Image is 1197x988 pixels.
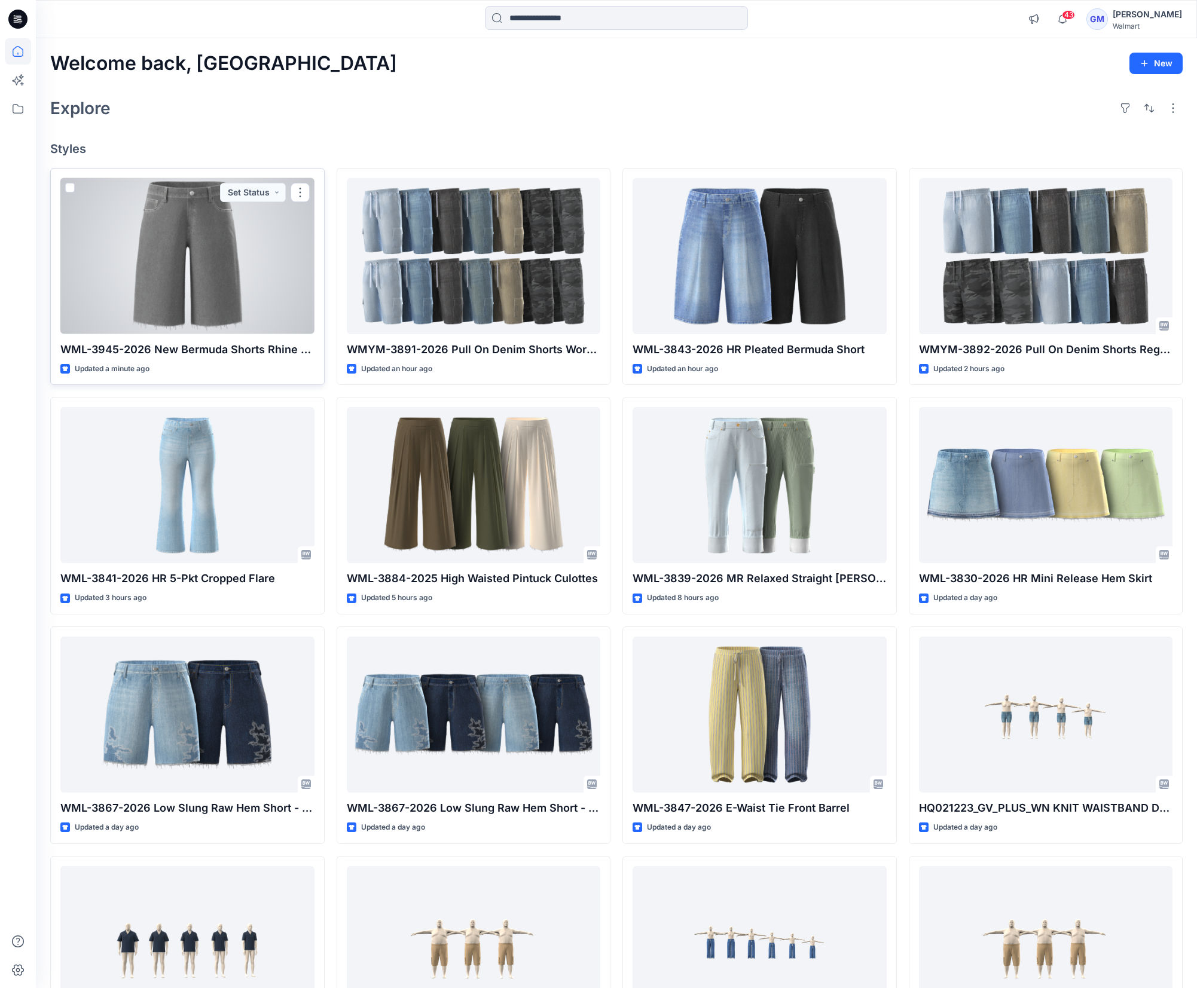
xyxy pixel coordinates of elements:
p: WMYM-3891-2026 Pull On Denim Shorts Workwear [347,341,601,358]
p: WML-3843-2026 HR Pleated Bermuda Short [633,341,887,358]
a: WML-3843-2026 HR Pleated Bermuda Short [633,178,887,334]
p: WML-3867-2026 Low Slung Raw Hem Short - Inseam 7" [347,800,601,816]
a: WML-3884-2025 High Waisted Pintuck Culottes [347,407,601,563]
a: WML-3867-2026 Low Slung Raw Hem Short - Inseam 7" [347,637,601,793]
p: Updated 5 hours ago [361,592,432,604]
a: WML-3841-2026 HR 5-Pkt Cropped Flare [60,407,314,563]
a: WML-3847-2026 E-Waist Tie Front Barrel [633,637,887,793]
a: HQ021223_GV_PLUS_WN KNIT WAISTBAND DENIM SHORT [919,637,1173,793]
p: Updated a day ago [361,821,425,834]
p: WML-3867-2026 Low Slung Raw Hem Short - Inseam 7" [60,800,314,816]
p: Updated a minute ago [75,363,149,375]
p: WML-3830-2026 HR Mini Release Hem Skirt [919,570,1173,587]
p: Updated an hour ago [647,363,718,375]
button: New [1129,53,1183,74]
p: Updated a day ago [933,592,997,604]
div: GM [1086,8,1108,30]
h4: Styles [50,142,1183,156]
h2: Welcome back, [GEOGRAPHIC_DATA] [50,53,397,75]
h2: Explore [50,99,111,118]
div: Walmart [1113,22,1182,30]
a: WMYM-3891-2026 Pull On Denim Shorts Workwear [347,178,601,334]
p: Updated an hour ago [361,363,432,375]
p: Updated a day ago [647,821,711,834]
div: [PERSON_NAME] [1113,7,1182,22]
a: WML-3945-2026 New Bermuda Shorts Rhine Stones [60,178,314,334]
p: Updated 2 hours ago [933,363,1004,375]
p: WML-3884-2025 High Waisted Pintuck Culottes [347,570,601,587]
span: 43 [1062,10,1075,20]
a: WML-3867-2026 Low Slung Raw Hem Short - Inseam 7" [60,637,314,793]
p: WML-3847-2026 E-Waist Tie Front Barrel [633,800,887,816]
p: Updated a day ago [933,821,997,834]
a: WML-3830-2026 HR Mini Release Hem Skirt [919,407,1173,563]
p: WML-3841-2026 HR 5-Pkt Cropped Flare [60,570,314,587]
a: WMYM-3892-2026 Pull On Denim Shorts Regular [919,178,1173,334]
p: Updated 3 hours ago [75,592,146,604]
p: Updated a day ago [75,821,139,834]
p: Updated 8 hours ago [647,592,719,604]
p: HQ021223_GV_PLUS_WN KNIT WAISTBAND DENIM SHORT [919,800,1173,816]
p: WMYM-3892-2026 Pull On Denim Shorts Regular [919,341,1173,358]
a: WML-3839-2026 MR Relaxed Straight Carpenter [633,407,887,563]
p: WML-3945-2026 New Bermuda Shorts Rhine Stones [60,341,314,358]
p: WML-3839-2026 MR Relaxed Straight [PERSON_NAME] [633,570,887,587]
